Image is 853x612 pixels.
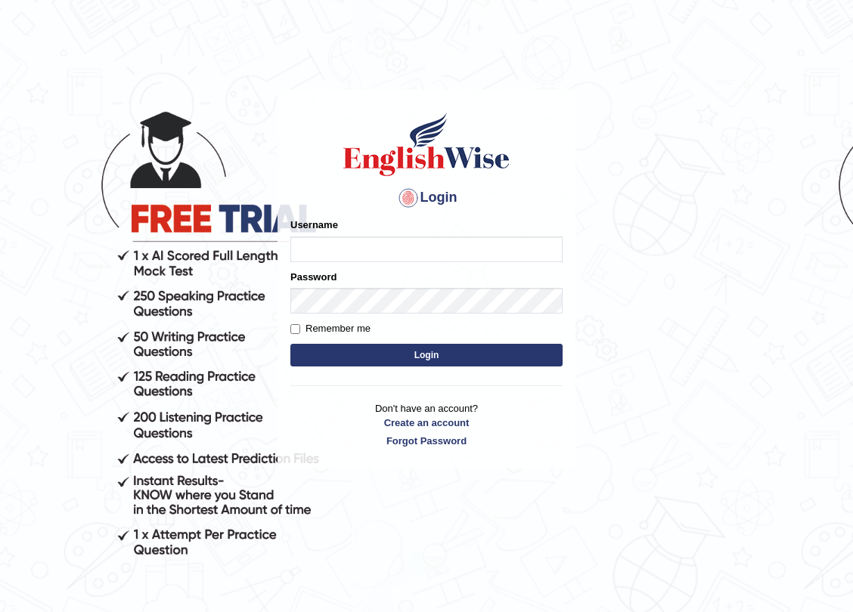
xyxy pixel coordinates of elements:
a: Forgot Password [290,434,563,448]
img: Logo of English Wise sign in for intelligent practice with AI [340,110,513,178]
p: Don't have an account? [290,401,563,448]
h4: Login [290,186,563,210]
label: Remember me [290,321,371,336]
input: Remember me [290,324,300,334]
button: Login [290,344,563,366]
a: Create an account [290,416,563,430]
label: Username [290,218,338,232]
label: Password [290,270,337,284]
